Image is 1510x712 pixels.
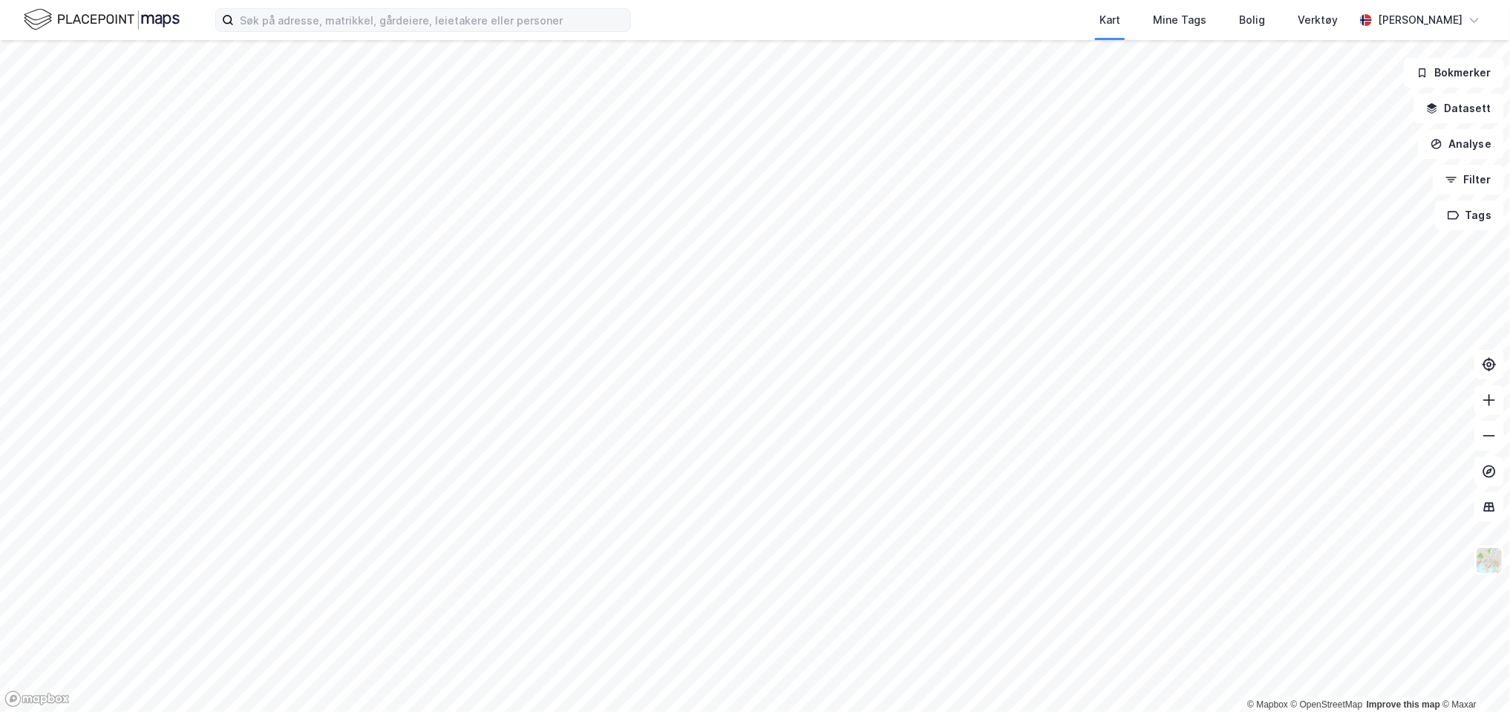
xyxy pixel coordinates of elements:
img: Z [1475,546,1503,575]
div: Verktøy [1298,11,1338,29]
a: Mapbox [1247,699,1288,710]
iframe: Chat Widget [1436,641,1510,712]
a: Mapbox homepage [4,690,70,708]
button: Tags [1435,200,1504,230]
button: Datasett [1413,94,1504,123]
a: OpenStreetMap [1291,699,1363,710]
button: Bokmerker [1404,58,1504,88]
div: Mine Tags [1153,11,1206,29]
img: logo.f888ab2527a4732fd821a326f86c7f29.svg [24,7,180,33]
div: Kontrollprogram for chat [1436,641,1510,712]
div: Kart [1099,11,1120,29]
input: Søk på adresse, matrikkel, gårdeiere, leietakere eller personer [234,9,630,31]
div: [PERSON_NAME] [1378,11,1462,29]
div: Bolig [1239,11,1265,29]
button: Analyse [1418,129,1504,159]
button: Filter [1433,165,1504,195]
a: Improve this map [1367,699,1440,710]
